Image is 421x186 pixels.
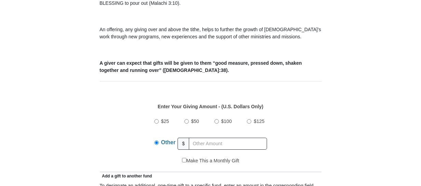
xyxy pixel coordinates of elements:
[191,119,199,124] span: $50
[254,119,264,124] span: $125
[100,26,322,40] p: An offering, any giving over and above the tithe, helps to further the growth of [DEMOGRAPHIC_DAT...
[221,119,232,124] span: $100
[100,60,302,73] b: A giver can expect that gifts will be given to them “good measure, pressed down, shaken together ...
[182,157,239,164] label: Make This a Monthly Gift
[182,158,186,162] input: Make This a Monthly Gift
[189,138,267,150] input: Other Amount
[178,138,189,150] span: $
[100,174,152,178] span: Add a gift to another fund
[161,139,176,145] span: Other
[158,104,263,109] strong: Enter Your Giving Amount - (U.S. Dollars Only)
[161,119,169,124] span: $25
